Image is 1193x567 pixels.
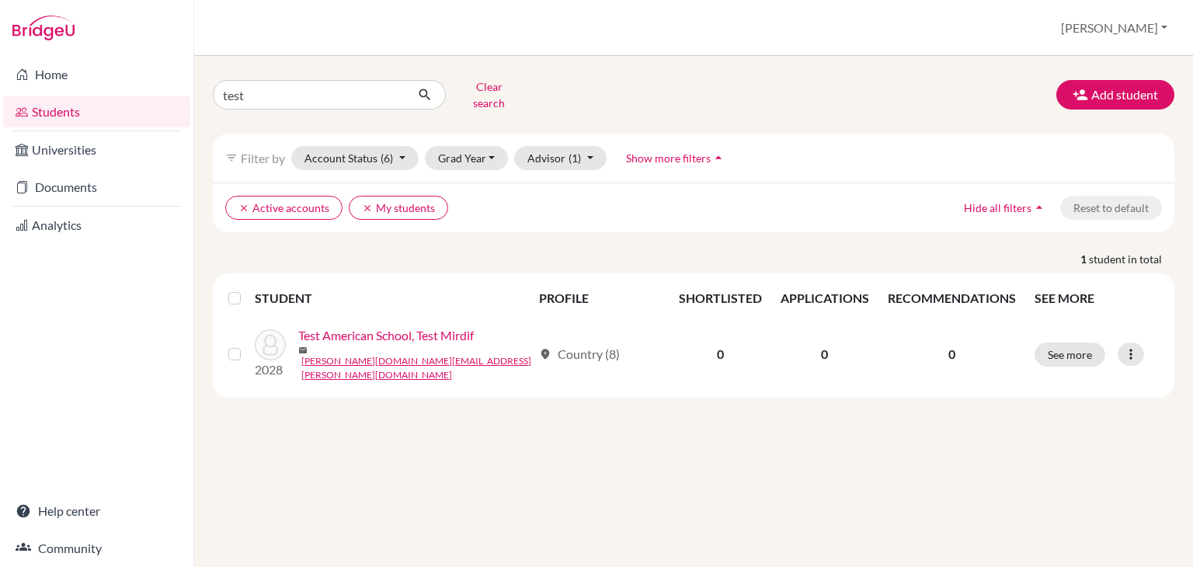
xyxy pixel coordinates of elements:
[362,203,373,214] i: clear
[711,150,726,165] i: arrow_drop_up
[888,345,1016,364] p: 0
[539,345,620,364] div: Country (8)
[1035,343,1105,367] button: See more
[530,280,669,317] th: PROFILE
[446,75,532,115] button: Clear search
[951,196,1060,220] button: Hide all filtersarrow_drop_up
[238,203,249,214] i: clear
[3,134,190,165] a: Universities
[241,151,285,165] span: Filter by
[670,317,771,391] td: 0
[1056,80,1174,110] button: Add student
[1080,251,1089,267] strong: 1
[1031,200,1047,215] i: arrow_drop_up
[539,348,551,360] span: location_on
[255,360,286,379] p: 2028
[255,280,530,317] th: STUDENT
[1054,13,1174,43] button: [PERSON_NAME]
[225,196,343,220] button: clearActive accounts
[1060,196,1162,220] button: Reset to default
[626,151,711,165] span: Show more filters
[3,59,190,90] a: Home
[291,146,419,170] button: Account Status(6)
[569,151,581,165] span: (1)
[670,280,771,317] th: SHORTLISTED
[3,96,190,127] a: Students
[225,151,238,164] i: filter_list
[1025,280,1169,317] th: SEE MORE
[3,210,190,241] a: Analytics
[878,280,1025,317] th: RECOMMENDATIONS
[255,329,286,360] img: Test American School, Test Mirdif
[3,172,190,203] a: Documents
[213,80,405,110] input: Find student by name...
[1089,251,1174,267] span: student in total
[349,196,448,220] button: clearMy students
[771,317,878,391] td: 0
[514,146,607,170] button: Advisor(1)
[425,146,509,170] button: Grad Year
[613,146,739,170] button: Show more filtersarrow_drop_up
[12,16,75,40] img: Bridge-U
[381,151,393,165] span: (6)
[301,354,532,382] a: [PERSON_NAME][DOMAIN_NAME][EMAIL_ADDRESS][PERSON_NAME][DOMAIN_NAME]
[3,496,190,527] a: Help center
[298,346,308,355] span: mail
[3,533,190,564] a: Community
[964,201,1031,214] span: Hide all filters
[771,280,878,317] th: APPLICATIONS
[298,326,474,345] a: Test American School, Test Mirdif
